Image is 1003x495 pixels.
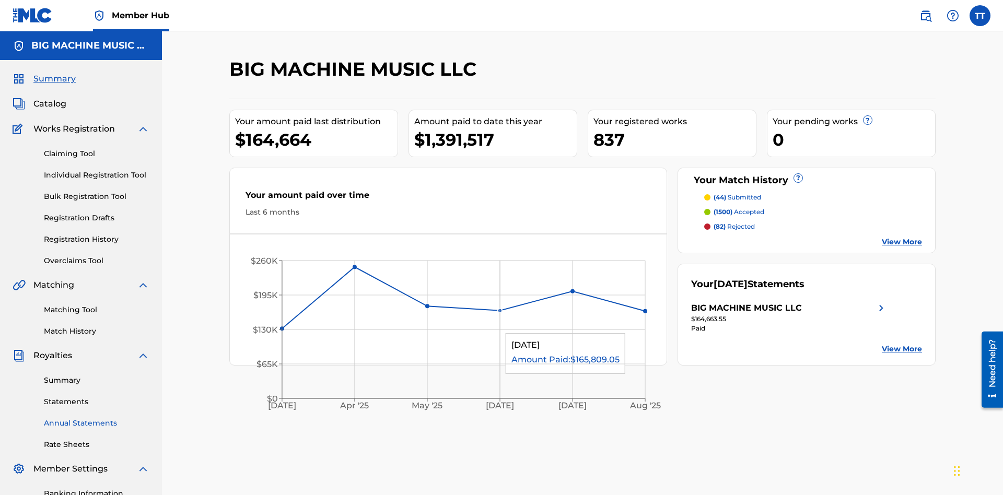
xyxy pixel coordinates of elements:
[773,115,935,128] div: Your pending works
[44,234,149,245] a: Registration History
[13,463,25,475] img: Member Settings
[691,173,923,187] div: Your Match History
[13,349,25,362] img: Royalties
[44,326,149,337] a: Match History
[137,463,149,475] img: expand
[714,278,748,290] span: [DATE]
[875,302,888,314] img: right chevron icon
[794,174,802,182] span: ?
[268,401,296,411] tspan: [DATE]
[974,327,1003,413] iframe: Resource Center
[33,73,76,85] span: Summary
[13,73,25,85] img: Summary
[93,9,106,22] img: Top Rightsholder
[882,344,922,355] a: View More
[33,279,74,291] span: Matching
[942,5,963,26] div: Help
[882,237,922,247] a: View More
[251,256,278,266] tspan: $260K
[137,279,149,291] img: expand
[13,73,76,85] a: SummarySummary
[44,255,149,266] a: Overclaims Tool
[691,314,888,324] div: $164,663.55
[44,213,149,223] a: Registration Drafts
[31,40,149,52] h5: BIG MACHINE MUSIC LLC
[256,359,278,369] tspan: $65K
[246,189,651,207] div: Your amount paid over time
[340,401,369,411] tspan: Apr '25
[267,394,278,404] tspan: $0
[559,401,587,411] tspan: [DATE]
[714,222,755,231] p: rejected
[137,349,149,362] img: expand
[13,8,53,23] img: MLC Logo
[629,401,661,411] tspan: Aug '25
[915,5,936,26] a: Public Search
[947,9,959,22] img: help
[593,128,756,151] div: 837
[864,116,872,124] span: ?
[773,128,935,151] div: 0
[44,439,149,450] a: Rate Sheets
[13,123,26,135] img: Works Registration
[691,324,888,333] div: Paid
[246,207,651,218] div: Last 6 months
[44,304,149,315] a: Matching Tool
[714,222,726,230] span: (82)
[44,191,149,202] a: Bulk Registration Tool
[714,193,761,202] p: submitted
[33,123,115,135] span: Works Registration
[486,401,515,411] tspan: [DATE]
[593,115,756,128] div: Your registered works
[253,325,278,335] tspan: $130K
[13,279,26,291] img: Matching
[137,123,149,135] img: expand
[44,148,149,159] a: Claiming Tool
[44,418,149,429] a: Annual Statements
[229,57,482,81] h2: BIG MACHINE MUSIC LLC
[235,115,398,128] div: Your amount paid last distribution
[44,375,149,386] a: Summary
[704,222,923,231] a: (82) rejected
[13,98,25,110] img: Catalog
[253,290,278,300] tspan: $195K
[412,401,443,411] tspan: May '25
[33,463,108,475] span: Member Settings
[44,396,149,407] a: Statements
[414,115,577,128] div: Amount paid to date this year
[714,207,764,217] p: accepted
[704,207,923,217] a: (1500) accepted
[954,455,960,487] div: Drag
[951,445,1003,495] iframe: Chat Widget
[919,9,932,22] img: search
[970,5,990,26] div: User Menu
[714,193,726,201] span: (44)
[414,128,577,151] div: $1,391,517
[44,170,149,181] a: Individual Registration Tool
[33,349,72,362] span: Royalties
[235,128,398,151] div: $164,664
[13,40,25,52] img: Accounts
[691,302,802,314] div: BIG MACHINE MUSIC LLC
[704,193,923,202] a: (44) submitted
[714,208,732,216] span: (1500)
[691,277,804,291] div: Your Statements
[691,302,888,333] a: BIG MACHINE MUSIC LLCright chevron icon$164,663.55Paid
[13,98,66,110] a: CatalogCatalog
[112,9,169,21] span: Member Hub
[33,98,66,110] span: Catalog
